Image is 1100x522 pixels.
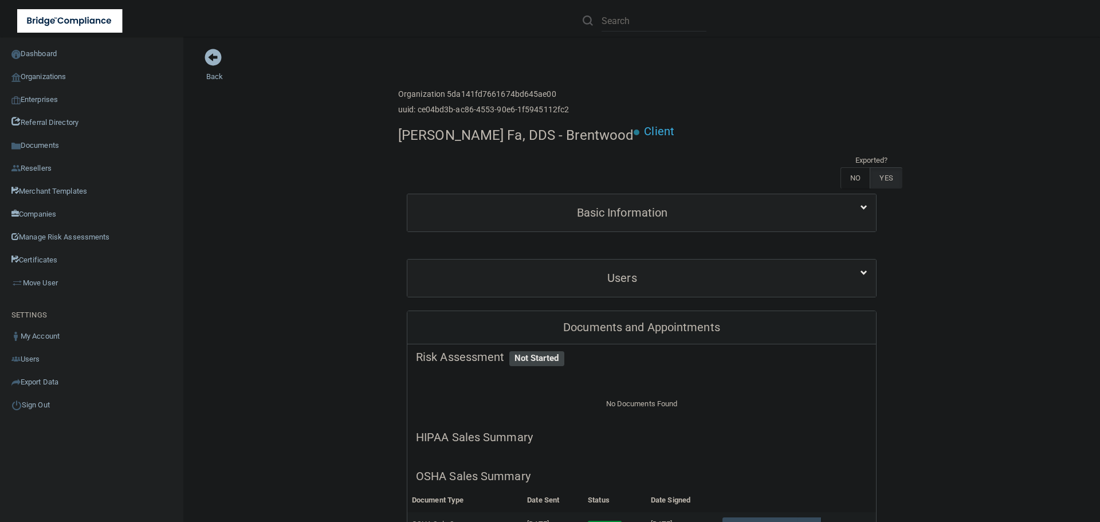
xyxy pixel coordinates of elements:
[509,351,564,366] span: Not Started
[840,154,902,167] td: Exported?
[407,311,876,344] div: Documents and Appointments
[644,121,674,142] p: Client
[416,272,828,284] h5: Users
[522,489,583,512] th: Date Sent
[646,489,718,512] th: Date Signed
[407,383,876,425] div: No Documents Found
[416,431,867,443] h5: HIPAA Sales Summary
[870,167,902,189] label: YES
[17,9,123,33] img: bridge_compliance_login_screen.278c3ca4.svg
[398,105,569,114] h6: uuid: ce04bd3b-ac86-4553-90e6-1f5945112fc2
[416,200,867,226] a: Basic Information
[11,164,21,173] img: ic_reseller.de258add.png
[840,167,870,189] label: NO
[583,15,593,26] img: ic-search.3b580494.png
[416,351,867,363] h5: Risk Assessment
[416,470,867,482] h5: OSHA Sales Summary
[206,58,223,81] a: Back
[407,489,522,512] th: Document Type
[11,355,21,364] img: icon-users.e205127d.png
[11,277,23,289] img: briefcase.64adab9b.png
[398,90,569,99] h6: Organization 5da141fd7661674bd645ae00
[11,332,21,341] img: ic_user_dark.df1a06c3.png
[416,206,828,219] h5: Basic Information
[11,142,21,151] img: icon-documents.8dae5593.png
[11,50,21,59] img: ic_dashboard_dark.d01f4a41.png
[416,265,867,291] a: Users
[11,378,21,387] img: icon-export.b9366987.png
[11,400,22,410] img: ic_power_dark.7ecde6b1.png
[11,73,21,82] img: organization-icon.f8decf85.png
[398,128,634,143] h4: [PERSON_NAME] Fa, DDS - Brentwood
[602,10,706,32] input: Search
[11,96,21,104] img: enterprise.0d942306.png
[583,489,646,512] th: Status
[11,308,47,322] label: SETTINGS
